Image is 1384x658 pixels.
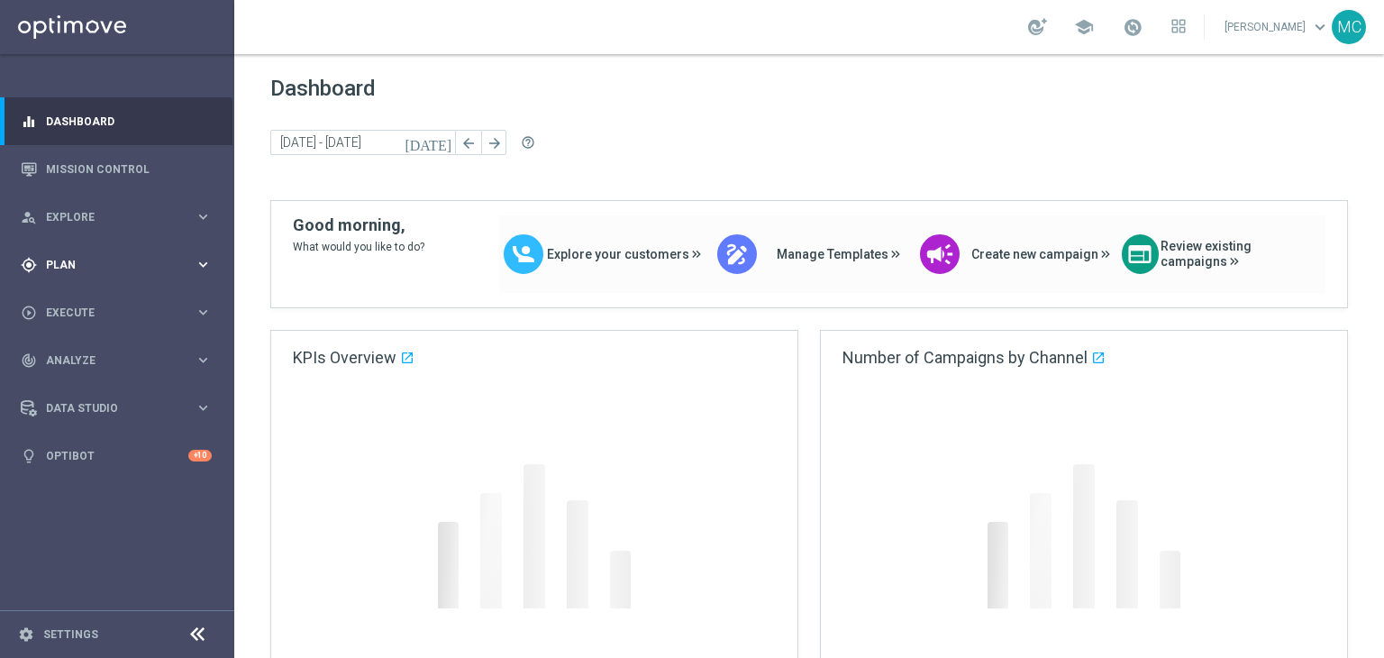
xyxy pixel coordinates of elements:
i: person_search [21,209,37,225]
i: settings [18,626,34,643]
button: person_search Explore keyboard_arrow_right [20,210,213,224]
i: keyboard_arrow_right [195,208,212,225]
span: keyboard_arrow_down [1310,17,1330,37]
span: Plan [46,260,195,270]
div: +10 [188,450,212,462]
div: MC [1332,10,1366,44]
i: lightbulb [21,448,37,464]
div: Mission Control [21,145,212,193]
i: track_changes [21,352,37,369]
div: Dashboard [21,97,212,145]
div: Analyze [21,352,195,369]
i: keyboard_arrow_right [195,304,212,321]
a: Settings [43,629,98,640]
i: keyboard_arrow_right [195,256,212,273]
a: Mission Control [46,145,212,193]
a: [PERSON_NAME]keyboard_arrow_down [1223,14,1332,41]
i: gps_fixed [21,257,37,273]
div: Explore [21,209,195,225]
i: keyboard_arrow_right [195,399,212,416]
span: Analyze [46,355,195,366]
button: track_changes Analyze keyboard_arrow_right [20,353,213,368]
i: play_circle_outline [21,305,37,321]
button: gps_fixed Plan keyboard_arrow_right [20,258,213,272]
span: Explore [46,212,195,223]
div: Execute [21,305,195,321]
div: Data Studio [21,400,195,416]
span: school [1074,17,1094,37]
div: Optibot [21,432,212,480]
a: Dashboard [46,97,212,145]
div: Plan [21,257,195,273]
button: Mission Control [20,162,213,177]
span: Execute [46,307,195,318]
a: Optibot [46,432,188,480]
span: Data Studio [46,403,195,414]
i: equalizer [21,114,37,130]
i: keyboard_arrow_right [195,352,212,369]
button: Data Studio keyboard_arrow_right [20,401,213,416]
button: play_circle_outline Execute keyboard_arrow_right [20,306,213,320]
button: lightbulb Optibot +10 [20,449,213,463]
button: equalizer Dashboard [20,114,213,129]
